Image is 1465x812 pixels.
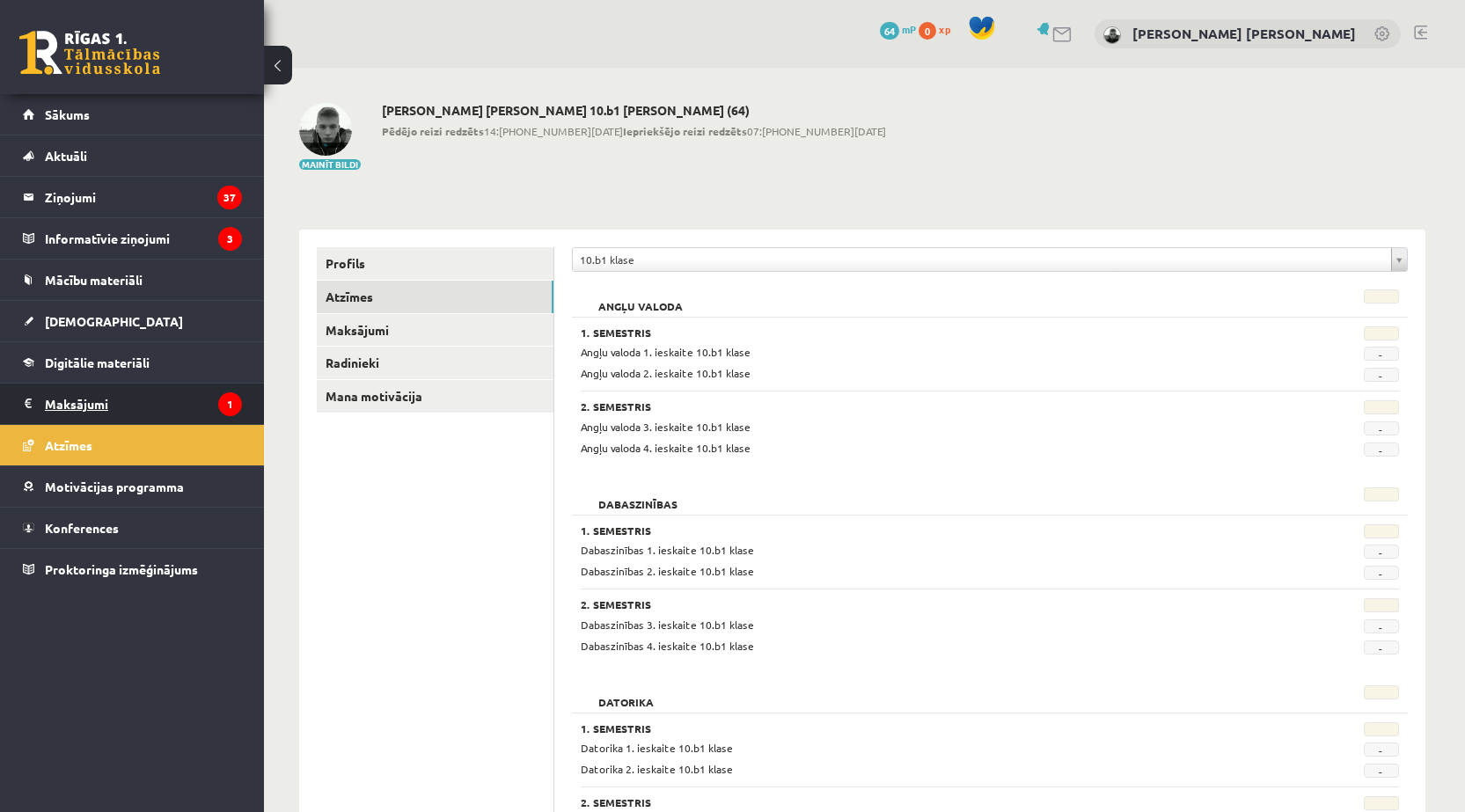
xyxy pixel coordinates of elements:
h2: [PERSON_NAME] [PERSON_NAME] 10.b1 [PERSON_NAME] (64) [382,103,886,118]
span: 14:[PHONE_NUMBER][DATE] 07:[PHONE_NUMBER][DATE] [382,123,886,139]
h2: Datorika [581,685,671,703]
span: Dabaszinības 2. ieskaite 10.b1 klase [581,564,754,578]
a: 0 xp [919,22,959,36]
span: Dabaszinības 3. ieskaite 10.b1 klase [581,618,754,632]
h3: 2. Semestris [581,796,1258,808]
legend: Maksājumi [45,384,242,424]
a: Digitālie materiāli [23,342,242,383]
a: Mana motivācija [317,380,553,413]
i: 1 [218,392,242,416]
b: Iepriekšējo reizi redzēts [623,124,747,138]
a: 64 mP [880,22,916,36]
h3: 1. Semestris [581,722,1258,735]
h2: Angļu valoda [581,289,700,307]
a: Mācību materiāli [23,260,242,300]
a: Atzīmes [317,281,553,313]
i: 3 [218,227,242,251]
a: Radinieki [317,347,553,379]
span: Atzīmes [45,437,92,453]
span: Dabaszinības 4. ieskaite 10.b1 klase [581,639,754,653]
span: Konferences [45,520,119,536]
h2: Dabaszinības [581,487,695,505]
a: Konferences [23,508,242,548]
legend: Informatīvie ziņojumi [45,218,242,259]
a: [PERSON_NAME] [PERSON_NAME] [1132,25,1356,42]
legend: Ziņojumi [45,177,242,217]
h3: 1. Semestris [581,326,1258,339]
span: Motivācijas programma [45,479,184,494]
a: Proktoringa izmēģinājums [23,549,242,589]
button: Mainīt bildi [299,159,361,170]
a: Aktuāli [23,135,242,176]
span: - [1364,443,1399,457]
span: - [1364,764,1399,778]
span: Angļu valoda 2. ieskaite 10.b1 klase [581,366,751,380]
a: Maksājumi [317,314,553,347]
span: - [1364,743,1399,757]
span: - [1364,566,1399,580]
img: Mārtiņš Balodis [1103,26,1121,44]
a: Motivācijas programma [23,466,242,507]
a: Atzīmes [23,425,242,465]
span: 0 [919,22,936,40]
span: Angļu valoda 4. ieskaite 10.b1 klase [581,441,751,455]
span: Dabaszinības 1. ieskaite 10.b1 klase [581,543,754,557]
img: Mārtiņš Balodis [299,103,352,156]
span: Datorika 1. ieskaite 10.b1 klase [581,741,733,755]
span: [DEMOGRAPHIC_DATA] [45,313,183,329]
a: Informatīvie ziņojumi3 [23,218,242,259]
h3: 2. Semestris [581,400,1258,413]
span: 64 [880,22,899,40]
h3: 2. Semestris [581,598,1258,611]
span: - [1364,347,1399,361]
a: 10.b1 klase [573,248,1407,271]
span: Digitālie materiāli [45,355,150,370]
span: 10.b1 klase [580,248,1384,271]
span: Angļu valoda 3. ieskaite 10.b1 klase [581,420,751,434]
span: Mācību materiāli [45,272,143,288]
a: Profils [317,247,553,280]
span: Proktoringa izmēģinājums [45,561,198,577]
span: Datorika 2. ieskaite 10.b1 klase [581,762,733,776]
span: Angļu valoda 1. ieskaite 10.b1 klase [581,345,751,359]
a: Rīgas 1. Tālmācības vidusskola [19,31,160,75]
i: 37 [217,186,242,209]
span: mP [902,22,916,36]
a: Ziņojumi37 [23,177,242,217]
span: - [1364,640,1399,655]
span: Sākums [45,106,90,122]
a: Sākums [23,94,242,135]
a: Maksājumi1 [23,384,242,424]
span: - [1364,368,1399,382]
span: xp [939,22,950,36]
span: Aktuāli [45,148,87,164]
span: - [1364,421,1399,435]
span: - [1364,545,1399,559]
b: Pēdējo reizi redzēts [382,124,484,138]
span: - [1364,619,1399,633]
h3: 1. Semestris [581,524,1258,537]
a: [DEMOGRAPHIC_DATA] [23,301,242,341]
